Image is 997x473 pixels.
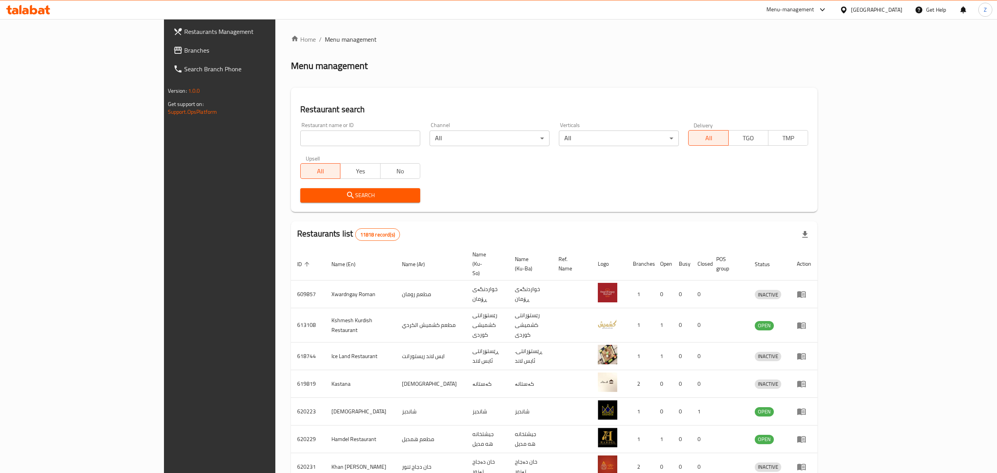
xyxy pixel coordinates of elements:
span: TMP [772,132,805,144]
td: جيشتخانه هه مديل [466,425,509,453]
span: INACTIVE [755,462,781,471]
div: All [430,131,550,146]
span: 1.0.0 [188,86,200,96]
td: ڕێستۆرانتی ئایس لاند [466,342,509,370]
label: Upsell [306,155,320,161]
td: کەستانە [466,370,509,398]
span: OPEN [755,321,774,330]
td: خواردنگەی ڕۆمان [509,281,552,308]
label: Delivery [694,122,713,128]
td: 0 [673,370,691,398]
span: Name (Ar) [402,259,435,269]
td: 1 [654,342,673,370]
td: مطعم كشميش الكردي [396,308,466,342]
span: Ref. Name [558,254,582,273]
h2: Restaurants list [297,228,400,241]
div: Menu [797,351,811,361]
td: 1 [654,308,673,342]
span: OPEN [755,407,774,416]
td: 1 [627,308,654,342]
span: Menu management [325,35,377,44]
th: Closed [691,247,710,281]
span: INACTIVE [755,352,781,361]
span: Branches [184,46,324,55]
td: 0 [673,398,691,425]
div: INACTIVE [755,379,781,389]
span: 11818 record(s) [356,231,400,238]
span: Status [755,259,780,269]
span: INACTIVE [755,379,781,388]
a: Restaurants Management [167,22,331,41]
span: ID [297,259,312,269]
span: OPEN [755,435,774,444]
td: 0 [673,425,691,453]
span: Get support on: [168,99,204,109]
td: کەستانە [509,370,552,398]
div: Menu [797,289,811,299]
td: 0 [691,281,710,308]
td: 1 [627,281,654,308]
td: 0 [691,308,710,342]
span: Search [306,191,414,200]
td: مطعم همديل [396,425,466,453]
td: 0 [654,281,673,308]
td: 1 [654,425,673,453]
td: 1 [627,425,654,453]
span: Name (Ku-Ba) [515,254,543,273]
td: مطعم رومان [396,281,466,308]
td: 0 [654,370,673,398]
span: Z [984,5,987,14]
img: Hamdel Restaurant [598,428,617,447]
div: Menu [797,434,811,444]
td: 1 [627,342,654,370]
button: Search [300,188,420,203]
div: Menu [797,462,811,471]
td: Xwardngay Roman [325,281,396,308]
td: Hamdel Restaurant [325,425,396,453]
img: Kastana [598,372,617,392]
td: خواردنگەی ڕۆمان [466,281,509,308]
th: Action [791,247,817,281]
td: [DEMOGRAPHIC_DATA] [325,398,396,425]
button: All [688,130,728,146]
span: INACTIVE [755,290,781,299]
th: Busy [673,247,691,281]
span: Yes [343,166,377,177]
td: 0 [691,342,710,370]
h2: Restaurant search [300,104,808,115]
td: Kastana [325,370,396,398]
nav: breadcrumb [291,35,817,44]
td: شانديز [396,398,466,425]
div: INACTIVE [755,462,781,472]
span: Name (En) [331,259,366,269]
span: All [692,132,725,144]
button: No [380,163,420,179]
td: 1 [627,398,654,425]
td: 0 [673,308,691,342]
button: TGO [728,130,768,146]
td: شانديز [466,398,509,425]
span: Name (Ku-So) [472,250,499,278]
div: Export file [796,225,814,244]
span: POS group [716,254,739,273]
a: Branches [167,41,331,60]
button: TMP [768,130,808,146]
div: Menu-management [766,5,814,14]
span: Version: [168,86,187,96]
button: All [300,163,340,179]
th: Logo [592,247,627,281]
td: 1 [691,398,710,425]
th: Open [654,247,673,281]
span: Restaurants Management [184,27,324,36]
td: جيشتخانه هه مديل [509,425,552,453]
td: 0 [654,398,673,425]
td: 0 [673,342,691,370]
img: Xwardngay Roman [598,283,617,302]
td: 0 [691,425,710,453]
a: Search Branch Phone [167,60,331,78]
div: [GEOGRAPHIC_DATA] [851,5,902,14]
